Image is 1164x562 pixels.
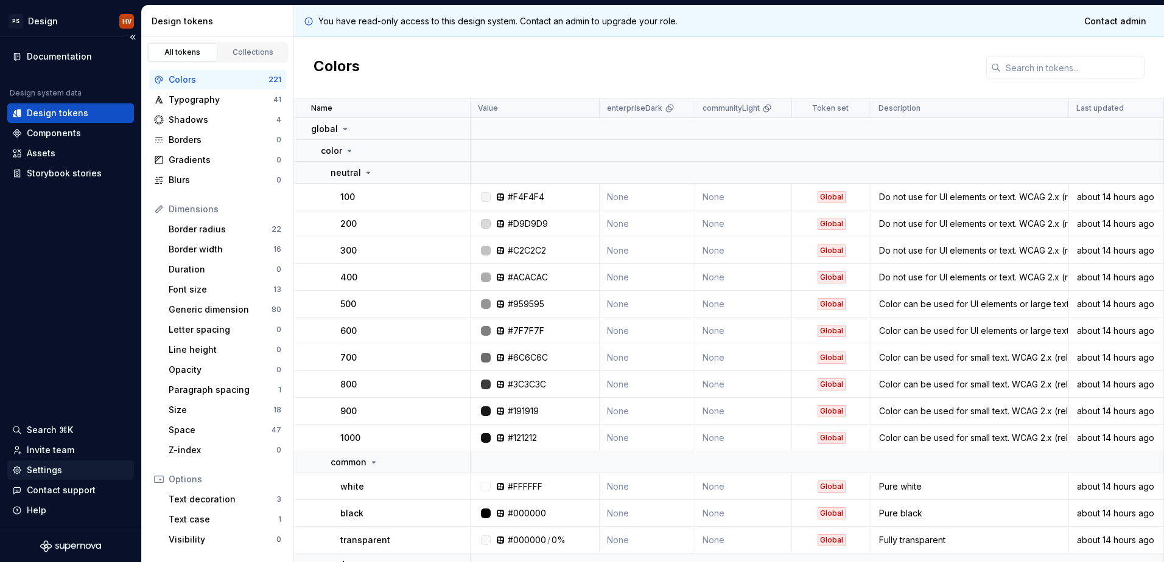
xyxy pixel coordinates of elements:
div: Paragraph spacing [169,384,278,396]
div: Color can be used for small text. WCAG 2.x (relative luminance) contrast is 18.61:1 against backg... [872,432,1068,444]
div: Global [818,507,846,519]
div: Line height [169,344,276,356]
div: about 14 hours ago [1070,405,1163,417]
a: Blurs0 [149,170,286,190]
p: Token set [812,103,849,113]
a: Storybook stories [7,164,134,183]
td: None [600,473,695,500]
div: Z-index [169,444,276,456]
div: Assets [27,147,55,159]
div: Visibility [169,533,276,546]
a: Contact admin [1076,10,1154,32]
p: communityLight [703,103,760,113]
p: white [340,480,364,493]
p: transparent [340,534,390,546]
div: Color can be used for UI elements or large text. WCAG 2.x (relative luminance) contrast is 3.96:1... [872,325,1068,337]
div: about 14 hours ago [1070,271,1163,283]
td: None [600,527,695,553]
div: about 14 hours ago [1070,378,1163,390]
a: Gradients0 [149,150,286,170]
span: Contact admin [1084,15,1146,27]
div: Fully transparent [872,534,1068,546]
p: common [331,456,366,468]
button: Help [7,501,134,520]
div: #ACACAC [508,271,548,283]
a: Assets [7,144,134,163]
a: Colors221 [149,70,286,89]
div: 41 [273,95,281,105]
a: Opacity0 [164,360,286,380]
div: 0 [276,365,281,375]
div: / [547,534,550,546]
div: Do not use for UI elements or text. WCAG 2.x (relative luminance) contrast is 2.26:1 against back... [872,271,1068,283]
div: #FFFFFF [508,480,542,493]
div: Invite team [27,444,74,456]
a: Text decoration3 [164,490,286,509]
div: Gradients [169,154,276,166]
td: None [600,264,695,291]
p: 400 [340,271,357,283]
div: Color can be used for UI elements or large text. WCAG 2.x (relative luminance) contrast is 3:1 ag... [872,298,1068,310]
div: Color can be used for small text. WCAG 2.x (relative luminance) contrast is 17.54:1 against backg... [872,405,1068,417]
a: Z-index0 [164,440,286,460]
div: 0 [276,135,281,145]
div: Global [818,298,846,310]
div: Global [818,271,846,283]
button: PSDesignHV [2,8,139,34]
button: Search ⌘K [7,420,134,440]
div: Global [818,325,846,337]
div: #000000 [508,534,546,546]
div: 0 [276,325,281,335]
div: Text case [169,513,278,526]
td: None [600,210,695,237]
td: None [695,500,793,527]
div: 1 [278,385,281,395]
div: 4 [276,115,281,125]
a: Size18 [164,400,286,420]
p: enterpriseDark [607,103,662,113]
div: 1 [278,515,281,524]
div: Help [27,504,46,516]
td: None [695,317,793,344]
div: Global [818,405,846,417]
div: about 14 hours ago [1070,191,1163,203]
td: None [600,317,695,344]
div: HV [122,16,131,26]
a: Paragraph spacing1 [164,380,286,400]
div: #121212 [508,432,537,444]
div: 13 [273,285,281,294]
div: Pure white [872,480,1068,493]
div: 22 [272,224,281,234]
a: Border width16 [164,240,286,259]
div: #6C6C6C [508,352,548,364]
a: Generic dimension80 [164,300,286,319]
div: about 14 hours ago [1070,298,1163,310]
td: None [695,425,793,451]
td: None [695,237,793,264]
div: #C2C2C2 [508,245,546,257]
div: Design system data [10,88,82,98]
div: 80 [272,305,281,314]
td: None [695,398,793,425]
div: 16 [273,245,281,254]
div: Options [169,473,281,485]
button: Contact support [7,480,134,500]
p: 900 [340,405,357,417]
td: None [600,291,695,317]
a: Settings [7,460,134,480]
div: Color can be used for small text. WCAG 2.x (relative luminance) contrast is 5.18:1 against backgr... [872,352,1068,364]
div: Pure black [872,507,1068,519]
td: None [600,371,695,398]
p: Last updated [1076,103,1124,113]
a: Invite team [7,440,134,460]
p: 1000 [340,432,360,444]
div: Border width [169,243,273,255]
input: Search in tokens... [1001,57,1145,78]
button: Collapse sidebar [124,29,141,46]
a: Visibility0 [164,530,286,549]
div: about 14 hours ago [1070,432,1163,444]
div: Letter spacing [169,324,276,336]
p: Name [311,103,332,113]
td: None [600,237,695,264]
div: Design [28,15,58,27]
